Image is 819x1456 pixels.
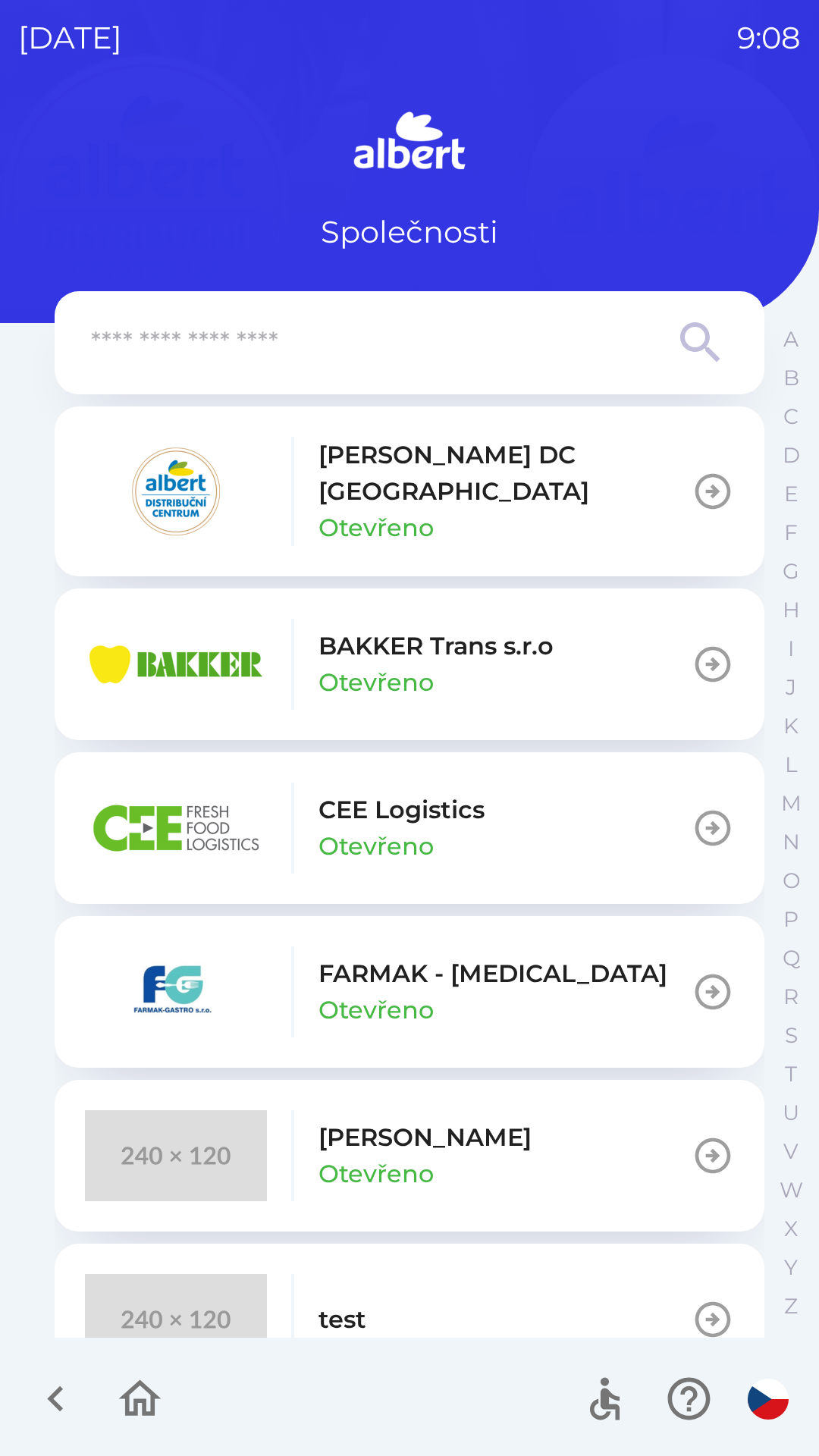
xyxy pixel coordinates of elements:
[85,946,267,1037] img: 5ee10d7b-21a5-4c2b-ad2f-5ef9e4226557.png
[18,15,122,61] p: [DATE]
[772,784,810,823] button: M
[772,1287,810,1326] button: Z
[783,597,800,623] p: H
[772,1210,810,1248] button: X
[772,475,810,513] button: E
[772,397,810,436] button: C
[783,713,799,739] p: K
[780,1177,803,1203] p: W
[318,1119,532,1156] p: [PERSON_NAME]
[784,1216,798,1242] p: X
[772,359,810,397] button: B
[55,406,764,576] button: [PERSON_NAME] DC [GEOGRAPHIC_DATA]Otevřeno
[55,588,764,740] button: BAKKER Trans s.r.oOtevřeno
[772,629,810,668] button: I
[772,320,810,359] button: A
[55,916,764,1068] button: FARMAK - [MEDICAL_DATA]Otevřeno
[318,992,434,1028] p: Otevřeno
[783,442,800,469] p: D
[772,513,810,552] button: F
[785,752,797,778] p: L
[784,1254,798,1281] p: Y
[318,1301,366,1338] p: test
[784,481,799,507] p: E
[788,635,794,662] p: I
[318,628,554,664] p: BAKKER Trans s.r.o
[55,1080,764,1232] button: [PERSON_NAME]Otevřeno
[772,745,810,784] button: L
[55,106,764,179] img: Logo
[772,1016,810,1055] button: S
[772,591,810,629] button: H
[85,1274,267,1365] img: 240x120
[748,1379,789,1420] img: cs flag
[783,945,800,971] p: Q
[772,1094,810,1132] button: U
[55,1244,764,1395] button: test
[772,823,810,861] button: N
[737,15,801,61] p: 9:08
[318,955,667,992] p: FARMAK - [MEDICAL_DATA]
[786,674,796,701] p: J
[85,1110,267,1201] img: 240x120
[772,900,810,939] button: P
[783,326,799,353] p: A
[772,1132,810,1171] button: V
[85,783,267,874] img: ba8847e2-07ef-438b-a6f1-28de549c3032.png
[783,1138,799,1165] p: V
[772,436,810,475] button: D
[772,1171,810,1210] button: W
[772,1248,810,1287] button: Y
[85,446,267,537] img: 092fc4fe-19c8-4166-ad20-d7efd4551fba.png
[784,519,798,546] p: F
[321,209,498,255] p: Společnosti
[85,619,267,710] img: eba99837-dbda-48f3-8a63-9647f5990611.png
[772,707,810,745] button: K
[785,1022,798,1049] p: S
[772,861,810,900] button: O
[55,752,764,904] button: CEE LogisticsOtevřeno
[781,790,802,817] p: M
[772,939,810,977] button: Q
[783,1100,799,1126] p: U
[785,1061,797,1087] p: T
[783,984,799,1010] p: R
[772,552,810,591] button: G
[783,558,799,585] p: G
[783,906,799,933] p: P
[772,977,810,1016] button: R
[318,792,485,828] p: CEE Logistics
[783,365,799,391] p: B
[772,1055,810,1094] button: T
[318,1156,434,1192] p: Otevřeno
[318,828,434,864] p: Otevřeno
[772,668,810,707] button: J
[318,437,692,510] p: [PERSON_NAME] DC [GEOGRAPHIC_DATA]
[318,664,434,701] p: Otevřeno
[784,1293,798,1319] p: Z
[783,829,800,855] p: N
[783,403,799,430] p: C
[318,510,434,546] p: Otevřeno
[783,868,800,894] p: O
